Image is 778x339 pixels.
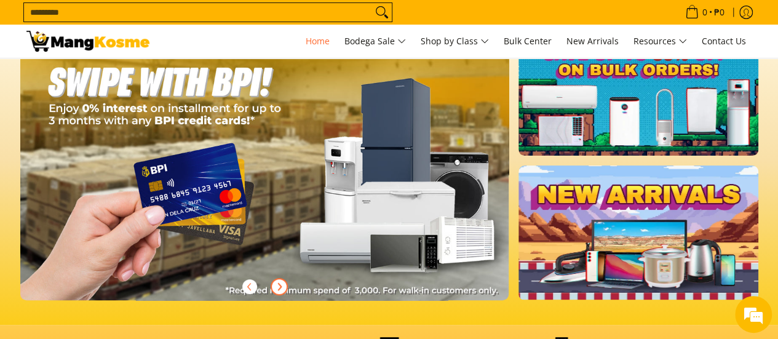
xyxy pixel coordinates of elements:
[696,25,752,58] a: Contact Us
[15,18,514,303] img: 010725 mk credit card web banner rev v2
[26,31,149,52] img: Mang Kosme: Your Home Appliances Warehouse Sale Partner!
[338,25,412,58] a: Bodega Sale
[633,34,687,49] span: Resources
[560,25,625,58] a: New Arrivals
[415,25,495,58] a: Shop by Class
[498,25,558,58] a: Bulk Center
[701,8,709,17] span: 0
[372,3,392,22] button: Search
[306,35,330,47] span: Home
[421,34,489,49] span: Shop by Class
[300,25,336,58] a: Home
[702,35,746,47] span: Contact Us
[627,25,693,58] a: Resources
[162,25,752,58] nav: Main Menu
[681,6,728,19] span: •
[566,35,619,47] span: New Arrivals
[266,273,293,300] button: Next
[712,8,726,17] span: ₱0
[236,273,263,300] button: Previous
[344,34,406,49] span: Bodega Sale
[504,35,552,47] span: Bulk Center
